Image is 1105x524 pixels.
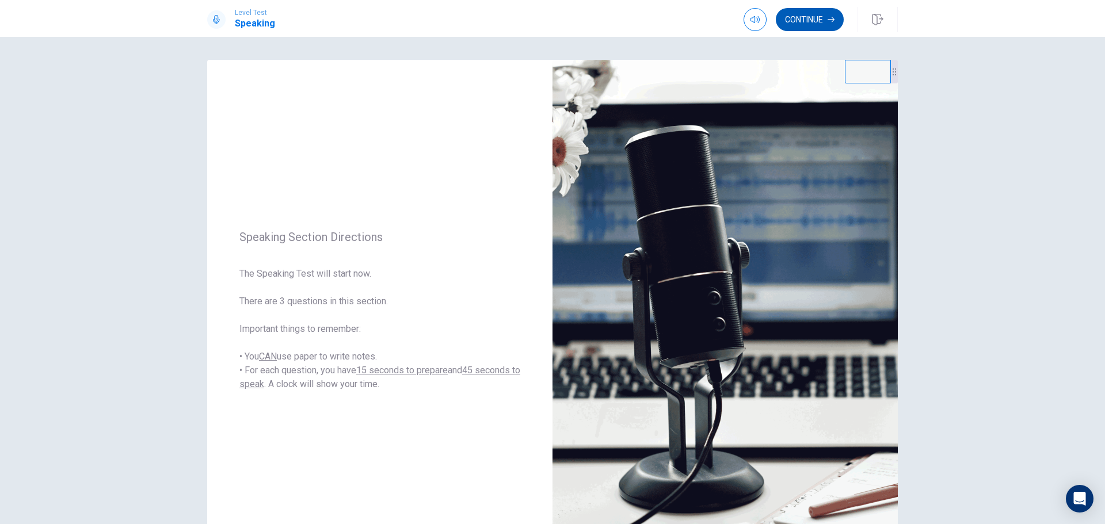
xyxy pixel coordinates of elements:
span: Level Test [235,9,275,17]
button: Continue [776,8,844,31]
span: Speaking Section Directions [239,230,520,244]
h1: Speaking [235,17,275,30]
u: CAN [259,351,277,362]
div: Open Intercom Messenger [1066,485,1093,512]
u: 15 seconds to prepare [356,365,448,376]
span: The Speaking Test will start now. There are 3 questions in this section. Important things to reme... [239,267,520,391]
